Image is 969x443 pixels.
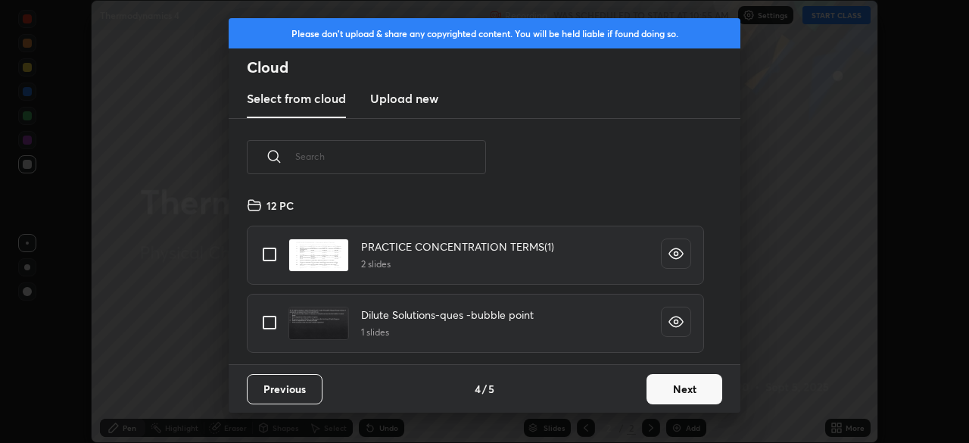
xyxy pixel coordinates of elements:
[266,198,294,214] h4: 12 PC
[361,326,534,339] h5: 1 slides
[247,374,322,404] button: Previous
[482,381,487,397] h4: /
[488,381,494,397] h4: 5
[229,192,722,364] div: grid
[229,18,740,48] div: Please don't upload & share any copyrighted content. You will be held liable if found doing so.
[266,363,293,379] h4: 11 PC
[647,374,722,404] button: Next
[295,124,486,189] input: Search
[288,239,349,272] img: 1712163893FT424C.pdf
[247,89,346,108] h3: Select from cloud
[361,239,554,254] h4: PRACTICE CONCENTRATION TERMS(1)
[475,381,481,397] h4: 4
[247,58,740,77] h2: Cloud
[370,89,438,108] h3: Upload new
[288,307,349,340] img: 1724344200QYLFN9.pdf
[361,257,554,271] h5: 2 slides
[361,307,534,323] h4: Dilute Solutions-ques -bubble point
